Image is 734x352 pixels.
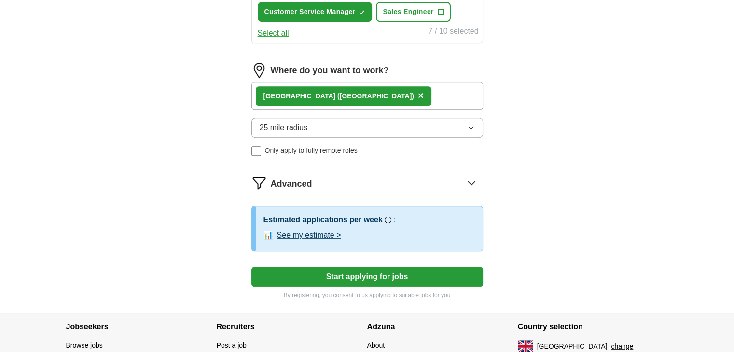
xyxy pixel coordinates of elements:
button: change [611,341,633,352]
button: Select all [258,27,289,39]
span: × [418,90,424,101]
a: Post a job [217,341,247,349]
h3: Estimated applications per week [263,214,383,226]
p: By registering, you consent to us applying to suitable jobs for you [251,291,483,299]
button: See my estimate > [277,230,341,241]
div: 7 / 10 selected [428,26,478,39]
span: Advanced [271,177,312,190]
span: Sales Engineer [383,7,433,17]
img: location.png [251,63,267,78]
span: 25 mile radius [260,122,308,134]
h3: : [393,214,395,226]
span: Only apply to fully remote roles [265,146,358,156]
span: ✓ [359,9,365,16]
input: Only apply to fully remote roles [251,146,261,156]
span: ([GEOGRAPHIC_DATA]) [337,92,414,100]
img: filter [251,175,267,190]
label: Where do you want to work? [271,64,389,77]
span: [GEOGRAPHIC_DATA] [537,341,608,352]
strong: [GEOGRAPHIC_DATA] [263,92,336,100]
img: UK flag [518,340,533,352]
a: Browse jobs [66,341,103,349]
h4: Country selection [518,313,668,340]
a: About [367,341,385,349]
button: Customer Service Manager✓ [258,2,373,22]
button: Sales Engineer [376,2,450,22]
button: 25 mile radius [251,118,483,138]
span: Customer Service Manager [264,7,356,17]
button: × [418,89,424,103]
span: 📊 [263,230,273,241]
button: Start applying for jobs [251,267,483,287]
